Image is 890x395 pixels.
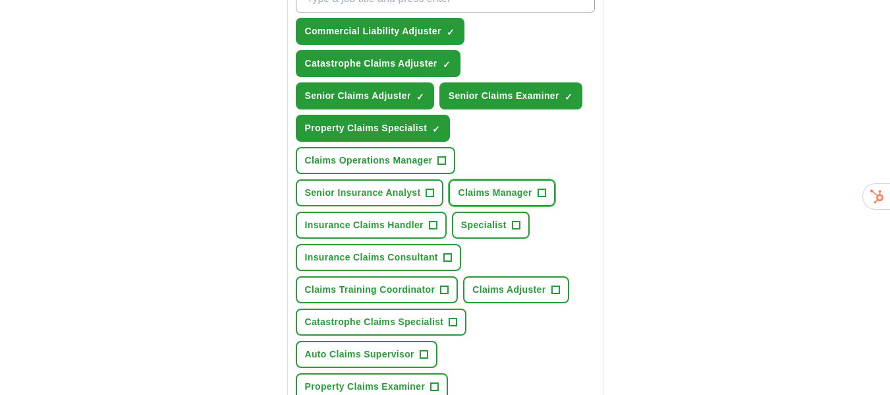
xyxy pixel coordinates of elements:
span: Senior Insurance Analyst [305,186,421,200]
span: Commercial Liability Adjuster [305,24,441,38]
span: Catastrophe Claims Specialist [305,315,444,329]
span: Specialist [461,218,507,232]
button: Catastrophe Claims Adjuster✓ [296,50,460,77]
span: Insurance Claims Handler [305,218,424,232]
span: ✓ [432,124,440,135]
button: Senior Claims Adjuster✓ [296,82,434,109]
span: Catastrophe Claims Adjuster [305,57,437,71]
span: Auto Claims Supervisor [305,348,414,361]
button: Auto Claims Supervisor [296,341,437,368]
button: Catastrophe Claims Specialist [296,309,467,336]
span: Senior Claims Examiner [449,89,559,103]
span: ✓ [443,59,451,70]
button: Claims Training Coordinator [296,276,459,303]
button: Insurance Claims Handler [296,212,447,239]
span: ✓ [416,92,424,102]
span: ✓ [565,92,572,102]
button: Specialist [452,212,530,239]
button: Insurance Claims Consultant [296,244,461,271]
span: Claims Manager [458,186,532,200]
span: Property Claims Examiner [305,380,426,394]
span: Claims Adjuster [472,283,545,297]
span: Insurance Claims Consultant [305,251,438,264]
button: Claims Adjuster [463,276,569,303]
button: Senior Insurance Analyst [296,179,444,206]
span: ✓ [447,27,455,38]
span: Claims Operations Manager [305,154,433,167]
button: Commercial Liability Adjuster✓ [296,18,464,45]
span: Senior Claims Adjuster [305,89,411,103]
span: Property Claims Specialist [305,121,428,135]
button: Senior Claims Examiner✓ [439,82,582,109]
button: Property Claims Specialist✓ [296,115,451,142]
button: Claims Operations Manager [296,147,456,174]
span: Claims Training Coordinator [305,283,435,297]
button: Claims Manager [449,179,555,206]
